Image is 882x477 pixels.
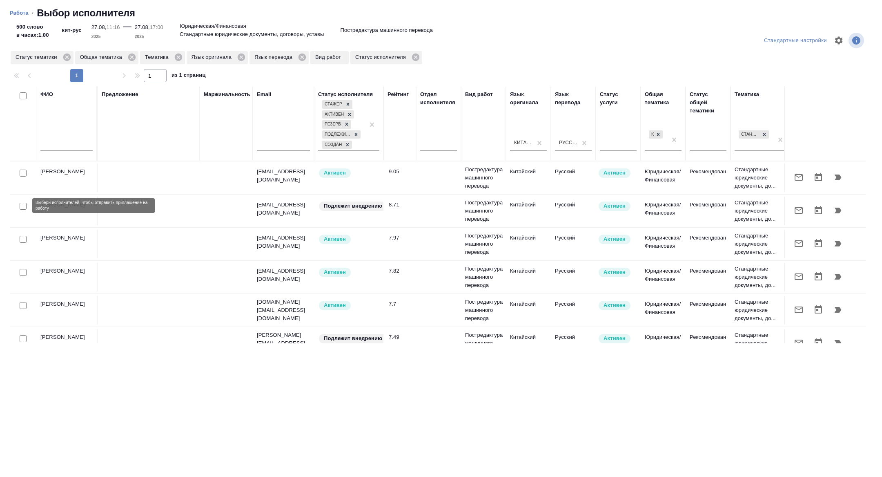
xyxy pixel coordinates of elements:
[828,234,848,253] button: Продолжить
[10,10,29,16] a: Работа
[145,53,171,61] p: Тематика
[140,51,185,64] div: Тематика
[16,53,60,61] p: Статус тематики
[739,130,760,139] div: Стандартные юридические документы, договоры, уставы
[192,53,235,61] p: Язык оригинала
[389,201,412,209] div: 8.71
[735,166,788,190] p: Стандартные юридические документы, до...
[604,202,626,210] p: Активен
[322,130,352,139] div: Подлежит внедрению
[762,34,829,47] div: split button
[16,23,49,31] p: 500 слово
[318,168,379,179] div: Рядовой исполнитель: назначай с учетом рейтинга
[36,230,98,258] td: [PERSON_NAME]
[828,168,848,187] button: Продолжить
[641,197,686,225] td: Юридическая/Финансовая
[506,163,551,192] td: Китайский
[808,168,828,187] button: Открыть календарь загрузки
[389,333,412,341] div: 7.49
[40,90,53,99] div: ФИО
[735,298,788,322] p: Стандартные юридические документы, до...
[735,331,788,356] p: Стандартные юридические документы, до...
[321,99,353,110] div: Стажер, Активен, Резерв, Подлежит внедрению, Создан
[510,90,547,107] div: Язык оригинала
[600,90,637,107] div: Статус услуги
[641,296,686,325] td: Юридическая/Финансовая
[789,300,808,320] button: Отправить предложение о работе
[36,329,98,358] td: [PERSON_NAME]
[789,234,808,253] button: Отправить предложение о работе
[36,163,98,192] td: [PERSON_NAME]
[828,333,848,353] button: Продолжить
[828,267,848,287] button: Продолжить
[686,263,731,291] td: Рекомендован
[75,51,138,64] div: Общая тематика
[32,9,33,17] li: ‹
[318,90,373,99] div: Статус исполнителя
[257,201,310,217] p: [EMAIL_ADDRESS][DOMAIN_NAME]
[738,130,770,140] div: Стандартные юридические документы, договоры, уставы
[465,199,502,223] p: Постредактура машинного перевода
[828,300,848,320] button: Продолжить
[686,296,731,325] td: Рекомендован
[828,201,848,220] button: Продолжить
[249,51,309,64] div: Язык перевода
[465,166,502,190] p: Постредактура машинного перевода
[789,333,808,353] button: Отправить предложение о работе
[465,90,493,99] div: Вид работ
[420,90,457,107] div: Отдел исполнителя
[11,51,73,64] div: Статус тематики
[318,300,379,311] div: Рядовой исполнитель: назначай с учетом рейтинга
[686,163,731,192] td: Рекомендован
[318,201,379,212] div: Свежая кровь: на первые 3 заказа по тематике ставь редактора и фиксируй оценки
[551,230,596,258] td: Русский
[257,90,271,99] div: Email
[204,90,250,99] div: Маржинальность
[506,230,551,258] td: Китайский
[20,302,27,309] input: Выбери исполнителей, чтобы отправить приглашение на работу
[257,298,310,322] p: [DOMAIN_NAME][EMAIL_ADDRESS][DOMAIN_NAME]
[355,53,409,61] p: Статус исполнителя
[555,90,592,107] div: Язык перевода
[171,70,206,82] span: из 1 страниц
[102,90,138,99] div: Предложение
[506,197,551,225] td: Китайский
[641,163,686,192] td: Юридическая/Финансовая
[322,100,343,109] div: Стажер
[107,24,120,30] p: 11:16
[649,130,654,139] div: Юридическая/Финансовая
[690,90,726,115] div: Статус общей тематики
[388,90,409,99] div: Рейтинг
[254,53,295,61] p: Язык перевода
[808,267,828,287] button: Открыть календарь загрузки
[389,168,412,176] div: 9.05
[465,232,502,256] p: Постредактура машинного перевода
[321,110,355,120] div: Стажер, Активен, Резерв, Подлежит внедрению, Создан
[465,265,502,289] p: Постредактура машинного перевода
[551,296,596,325] td: Русский
[340,26,432,34] p: Постредактура машинного перевода
[604,235,626,243] p: Активен
[829,31,849,50] span: Настроить таблицу
[150,24,163,30] p: 17:00
[849,33,866,48] span: Посмотреть информацию
[318,333,379,344] div: Свежая кровь: на первые 3 заказа по тематике ставь редактора и фиксируй оценки
[180,22,246,30] p: Юридическая/Финансовая
[735,90,759,99] div: Тематика
[10,7,872,20] nav: breadcrumb
[808,333,828,353] button: Открыть календарь загрузки
[324,301,346,309] p: Активен
[322,110,345,119] div: Активен
[315,53,344,61] p: Вид работ
[735,199,788,223] p: Стандартные юридические документы, до...
[604,334,626,343] p: Активен
[551,263,596,291] td: Русский
[324,235,346,243] p: Активен
[808,201,828,220] button: Открыть календарь загрузки
[514,139,533,146] div: Китайский
[641,263,686,291] td: Юридическая/Финансовая
[135,24,150,30] p: 27.08,
[36,263,98,291] td: [PERSON_NAME]
[318,267,379,278] div: Рядовой исполнитель: назначай с учетом рейтинга
[789,267,808,287] button: Отправить предложение о работе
